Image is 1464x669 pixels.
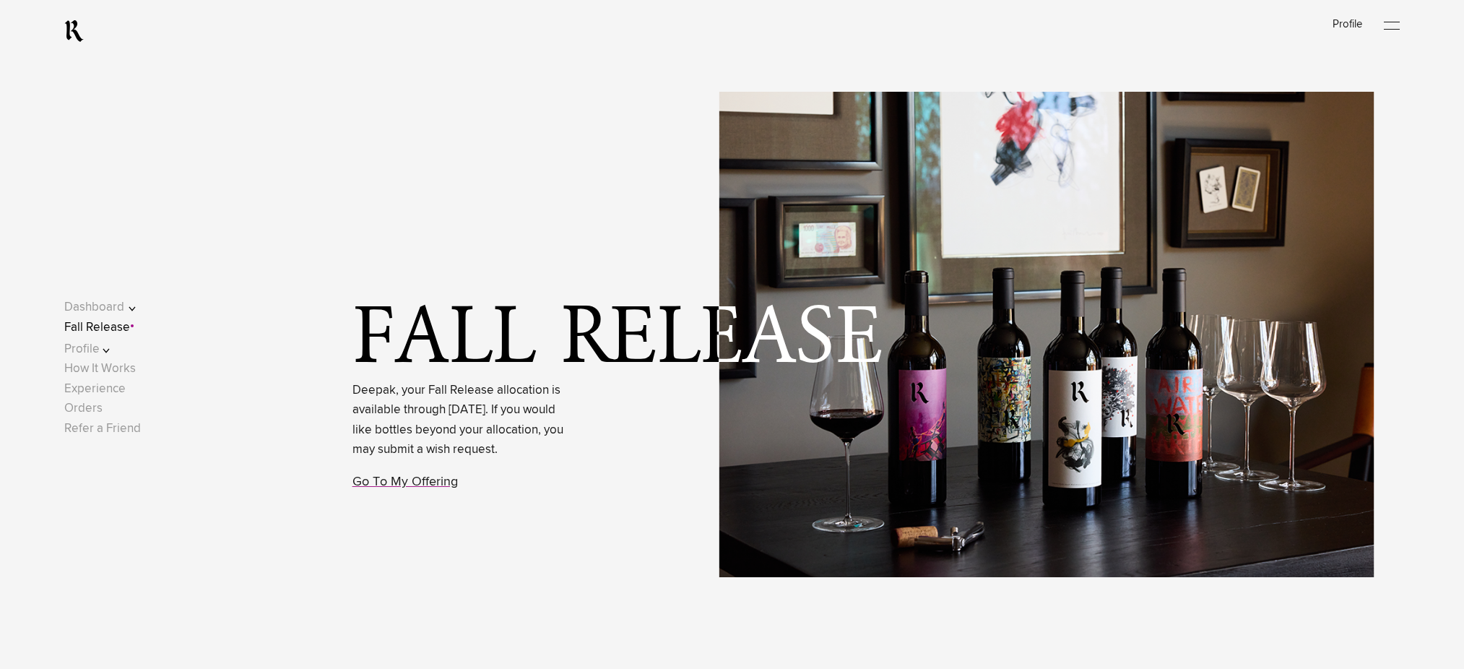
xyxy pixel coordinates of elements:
[64,340,156,359] button: Profile
[64,363,136,375] a: How It Works
[352,303,888,378] span: Fall Release
[352,381,569,459] p: Deepak, your Fall Release allocation is available through [DATE]. If you would like bottles beyon...
[1333,19,1362,30] a: Profile
[64,423,141,435] a: Refer a Friend
[64,20,84,43] a: RealmCellars
[352,475,458,488] a: Go To My Offering
[64,321,130,334] a: Fall Release
[64,298,156,317] button: Dashboard
[64,402,103,415] a: Orders
[64,383,126,395] a: Experience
